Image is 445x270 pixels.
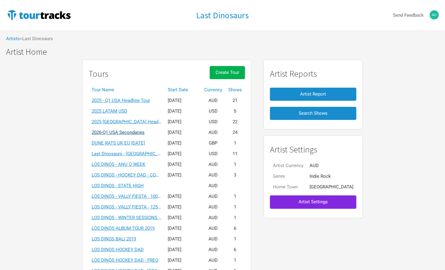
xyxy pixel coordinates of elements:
[165,202,201,212] td: [DATE]
[270,85,356,104] a: Artist Report
[92,194,181,199] a: LOS DINOS - VALLY FIESTA - 100 - 4 SHOWS
[225,170,245,181] td: 3
[225,202,245,212] td: 1
[225,117,245,127] td: 22
[6,36,20,41] a: Artists
[270,192,356,212] a: Artist Settings
[201,159,225,170] td: AUD
[201,149,225,159] td: USD
[92,151,247,156] a: Last Dinosaurs - [GEOGRAPHIC_DATA] & [GEOGRAPHIC_DATA] - April/[DATE]
[270,88,356,101] button: Artist Report
[201,117,225,127] td: USD
[300,91,326,97] span: Artist Report
[165,106,201,117] td: [DATE]
[307,182,356,192] td: [GEOGRAPHIC_DATA]
[225,212,245,223] td: 1
[92,226,155,231] a: LOS DINOS ALBUM TOUR 2019
[92,130,145,135] a: 2026-Q1 USA Secondaries
[165,212,201,223] td: [DATE]
[92,172,174,178] a: LOS DINOS - HOCKEY DAD - COVID 2021
[165,159,201,170] td: [DATE]
[201,138,225,149] td: GBP
[92,140,145,146] a: DUNE RATS UK EU [DATE]
[201,181,225,191] td: AUD
[201,106,225,117] td: USD
[270,195,356,209] button: Artist Settings
[6,47,445,57] h1: Artist Home
[225,234,245,244] td: 1
[201,212,225,223] td: AUD
[225,149,245,159] td: 11
[92,98,150,103] a: 2025 - Q1 USA Headline Tour
[201,234,225,244] td: AUD
[92,204,181,210] a: LOS DINOS - VALLY FIESTA - 125 - 4 SHOWS
[201,244,225,255] td: AUD
[92,108,127,114] a: 2025 LATAM USD
[225,255,245,266] td: 1
[270,171,307,182] td: Genre
[210,66,245,79] button: Create Tour
[225,106,245,117] td: 5
[270,69,356,79] h1: Artist Reports
[307,160,356,171] td: AUD
[20,37,53,41] span: > Last Dinosaurs
[201,170,225,181] td: AUD
[393,12,424,18] strong: Send Feedback
[201,191,225,202] td: AUD
[430,10,439,19] img: adamkreeft
[92,162,145,167] a: LOS DINOS - ANU O WEEK
[270,107,356,120] button: Search Shows
[165,95,201,106] td: [DATE]
[89,85,165,95] th: Tour Name
[165,170,201,181] td: [DATE]
[196,10,249,21] h1: Last Dinosaurs
[92,183,144,188] a: LOS DINOS - STATE HIGH
[6,9,72,21] img: TourTracks
[225,138,245,149] td: 1
[201,127,225,138] td: AUD
[165,255,201,266] td: [DATE]
[165,138,201,149] td: [DATE]
[201,223,225,234] td: AUD
[201,85,225,95] th: Currency
[307,171,356,182] td: Indie Rock
[225,159,245,170] td: 1
[92,119,186,124] a: 2025 [GEOGRAPHIC_DATA] Headline Tour USD
[165,191,201,202] td: [DATE]
[225,127,245,138] td: 24
[201,255,225,266] td: AUD
[299,110,328,116] span: Search Shows
[165,149,201,159] td: [DATE]
[210,66,245,85] a: Create Tour
[92,247,144,252] a: LOS DINOS HOCKEY DAD
[165,244,201,255] td: [DATE]
[92,215,187,220] a: LOS DINOS - WINTER SESSIONS - BRIGHTSIDE
[225,244,245,255] td: 6
[299,199,328,205] span: Artist Settings
[165,117,201,127] td: [DATE]
[165,85,201,95] th: Start Date
[201,202,225,212] td: AUD
[89,69,108,79] h1: Tours
[165,223,201,234] td: [DATE]
[215,70,239,75] span: Create Tour
[270,104,356,123] a: Search Shows
[196,11,249,20] a: Last Dinosaurs
[165,127,201,138] td: [DATE]
[201,95,225,106] td: AUD
[270,145,356,154] h1: Artist Settings
[165,234,201,244] td: [DATE]
[225,223,245,234] td: 6
[225,95,245,106] td: 21
[92,236,136,242] a: LOS DINOS BALI 2019
[270,182,307,192] td: Home Town
[270,160,307,171] td: Artist Currency
[225,85,245,95] th: Shows
[225,191,245,202] td: 1
[92,258,158,263] a: LOS DINOS HOCKEY DAD - FREO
